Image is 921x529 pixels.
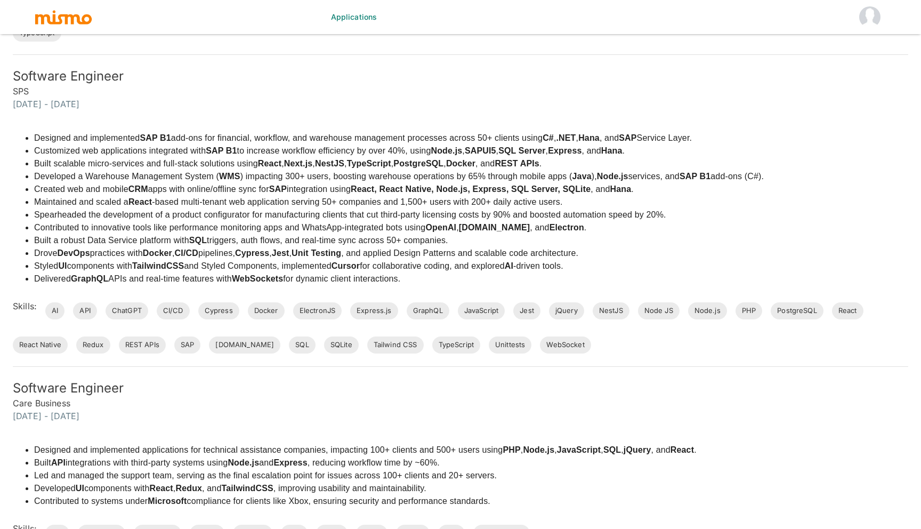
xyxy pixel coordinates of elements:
[393,159,443,168] strong: PostgreSQL
[548,146,581,155] strong: Express
[603,445,621,454] strong: SQL
[324,340,359,350] span: SQLite
[13,68,908,85] h5: Software Engineer
[189,236,207,245] strong: SQL
[523,445,554,454] strong: Node.js
[175,484,202,493] strong: Redux
[543,133,554,142] strong: C#
[332,261,360,270] strong: Cursor
[34,145,764,157] li: Customized web applications integrated with to increase workflow efficiency by over 40%, using , ...
[367,340,424,350] span: Tailwind CSS
[175,249,198,258] strong: CI/CD
[235,249,269,258] strong: Cypress
[209,340,280,350] span: [DOMAIN_NAME]
[34,444,697,456] li: Designed and implemented applications for technical assistance companies, impacting 100+ clients ...
[284,159,313,168] strong: Next.js
[446,159,475,168] strong: Docker
[34,495,697,508] li: Contributed to systems under compliance for clients like Xbox, ensuring security and performance ...
[347,159,391,168] strong: TypeScript
[13,397,908,410] h6: Care Business
[34,247,764,260] li: Drove practices with , pipelines, , , , and applied Design Patterns and scalable code architecture.
[505,261,513,270] strong: AI
[272,249,289,258] strong: Jest
[407,306,449,316] span: GraphQL
[258,159,281,168] strong: React
[34,196,764,209] li: Maintained and scaled a -based multi-tenant web application serving 50+ companies and 1,500+ user...
[578,133,600,142] strong: Hana
[57,249,90,258] strong: DevOps
[459,223,530,232] strong: [DOMAIN_NAME]
[688,306,727,316] span: Node.js
[34,170,764,183] li: Developed a Warehouse Management System ( ) impacting 300+ users, boosting warehouse operations b...
[71,274,108,283] strong: GraphQL
[572,172,592,181] strong: Java
[557,445,601,454] strong: JavaScript
[128,185,148,194] strong: CRM
[232,274,283,283] strong: WebSockets
[771,306,823,316] span: PostgreSQL
[219,172,240,181] strong: WMS
[610,185,632,194] strong: Hana
[619,133,636,142] strong: SAP
[432,340,481,350] span: TypeScript
[13,85,908,98] h6: SPS
[34,132,764,145] li: Designed and implemented add-ons for financial, workflow, and warehouse management processes acro...
[13,98,908,110] h6: [DATE] - [DATE]
[34,482,697,495] li: Developed components with , , and , improving usability and maintainability.
[859,6,880,28] img: HM Permitflow
[76,484,84,493] strong: UI
[680,172,710,181] strong: SAP B1
[206,146,237,155] strong: SAP B1
[503,445,520,454] strong: PHP
[624,445,651,454] strong: jQuery
[601,146,623,155] strong: Hana
[670,445,694,454] strong: React
[489,340,531,350] span: Unittests
[13,300,37,312] h6: Skills:
[498,146,545,155] strong: SQL Server
[34,260,764,272] li: Styled components with and Styled Components, implemented for collaborative coding, and explored ...
[34,272,764,285] li: Delivered APIs and real-time features with for dynamic client interactions.
[51,458,66,467] strong: API
[198,306,239,316] span: Cypress
[143,249,172,258] strong: Docker
[128,197,152,206] strong: React
[174,340,200,350] span: SAP
[597,172,628,181] strong: Node.js
[34,157,764,170] li: Built scalable micro-services and full-stack solutions using , , , , , , and .
[34,234,764,247] li: Built a robust Data Service platform with triggers, auth flows, and real-time sync across 50+ com...
[132,261,184,270] strong: TailwindCSS
[513,306,540,316] span: Jest
[221,484,273,493] strong: TailwindCSS
[34,221,764,234] li: Contributed to innovative tools like performance monitoring apps and WhatsApp-integrated bots usi...
[150,484,173,493] strong: React
[431,146,462,155] strong: Node.js
[425,223,456,232] strong: OpenAI
[228,458,259,467] strong: Node.js
[13,380,908,397] h5: Software Engineer
[540,340,591,350] span: WebSocket
[34,9,93,25] img: logo
[458,306,505,316] span: JavaScript
[148,496,187,506] strong: Microsoft
[315,159,344,168] strong: NestJS
[106,306,148,316] span: ChatGPT
[832,306,863,316] span: React
[34,469,697,482] li: Led and managed the support team, serving as the final escalation point for issues across 100+ cl...
[350,306,398,316] span: Express.js
[736,306,762,316] span: PHP
[273,458,307,467] strong: Express
[13,340,68,350] span: React Native
[34,183,764,196] li: Created web and mobile apps with online/offline sync for integration using , and .
[351,185,591,194] strong: React, React Native, Node.js, Express, SQL Server, SQLite
[248,306,285,316] span: Docker
[34,209,764,221] li: Spearheaded the development of a product configurator for manufacturing clients that cut third-pa...
[593,306,629,316] span: NestJS
[157,306,190,316] span: CI/CD
[293,306,342,316] span: ElectronJS
[119,340,166,350] span: REST APIs
[495,159,539,168] strong: REST APIs
[34,456,697,469] li: Built integrations with third-party systems using and , reducing workflow time by ~60%.
[73,306,96,316] span: API
[465,146,496,155] strong: SAPUI5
